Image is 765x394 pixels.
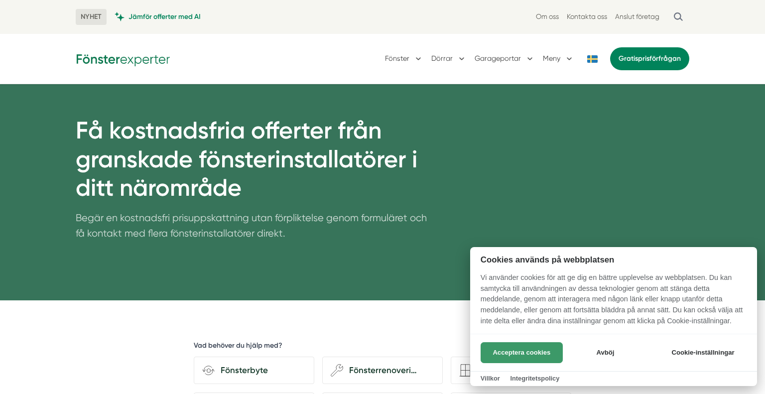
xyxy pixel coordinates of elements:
p: Vi använder cookies för att ge dig en bättre upplevelse av webbplatsen. Du kan samtycka till anvä... [470,272,757,333]
button: Cookie-inställningar [659,342,747,363]
h2: Cookies används på webbplatsen [470,255,757,264]
button: Avböj [566,342,645,363]
a: Integritetspolicy [510,375,559,382]
a: Villkor [481,375,500,382]
button: Acceptera cookies [481,342,563,363]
